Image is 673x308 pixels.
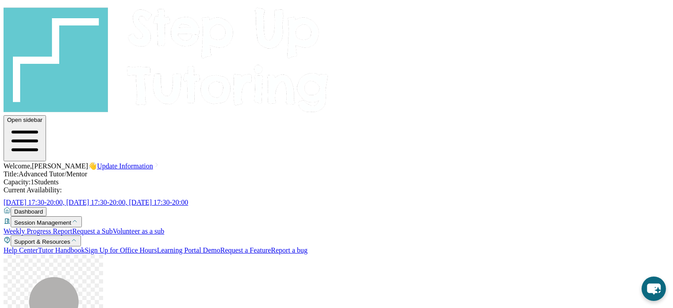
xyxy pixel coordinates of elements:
[271,246,308,254] a: Report a bug
[4,162,97,170] span: Welcome, [PERSON_NAME] 👋
[38,246,85,254] a: Tutor Handbook
[4,199,188,206] span: [DATE] 17:30-20:00, [DATE] 17:30-20:00, [DATE] 17:30-20:00
[85,246,157,254] a: Sign Up for Office Hours
[4,178,31,186] span: Capacity:
[4,115,46,161] button: Open sidebar
[11,235,81,246] button: Support & Resources
[4,4,329,113] img: logo
[4,227,72,235] a: Weekly Progress Report
[19,170,87,178] span: Advanced Tutor/Mentor
[4,170,19,178] span: Title:
[7,117,42,123] span: Open sidebar
[4,199,199,206] a: [DATE] 17:30-20:00, [DATE] 17:30-20:00, [DATE] 17:30-20:00
[14,219,71,226] span: Session Management
[97,162,160,170] a: Update Information
[642,277,666,301] button: chat-button
[31,178,58,186] span: 1 Students
[157,246,220,254] a: Learning Portal Demo
[4,186,62,194] span: Current Availability:
[11,207,46,216] button: Dashboard
[220,246,271,254] a: Request a Feature
[11,216,82,227] button: Session Management
[14,208,43,215] span: Dashboard
[113,227,165,235] a: Volunteer as a sub
[14,238,70,245] span: Support & Resources
[4,246,38,254] a: Help Center
[153,161,160,168] img: Chevron Right
[72,227,113,235] a: Request a Sub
